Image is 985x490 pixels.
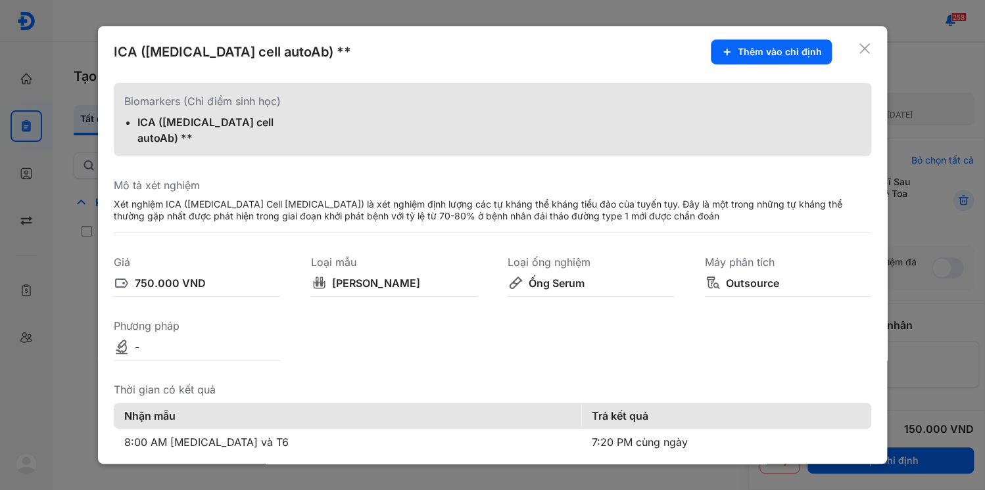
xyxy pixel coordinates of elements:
[114,429,581,455] td: 8:00 AM [MEDICAL_DATA] và T6
[581,429,871,455] td: 7:20 PM cùng ngày
[726,275,779,291] div: Outsource
[114,177,871,193] div: Mô tả xét nghiệm
[332,275,420,291] div: [PERSON_NAME]
[124,93,861,109] div: Biomarkers (Chỉ điểm sinh học)
[311,254,477,270] div: Loại mẫu
[114,318,280,334] div: Phương pháp
[137,114,300,146] div: ICA ([MEDICAL_DATA] cell autoAb) **
[114,198,871,222] div: Xét nghiệm ICA ([MEDICAL_DATA] Cell [MEDICAL_DATA]) là xét nghiệm định lượng các tự kháng thể khá...
[114,254,280,270] div: Giá
[581,403,871,429] th: Trả kết quả
[135,275,206,291] div: 750.000 VND
[705,254,871,270] div: Máy phân tích
[508,254,674,270] div: Loại ống nghiệm
[114,43,351,61] div: ICA ([MEDICAL_DATA] cell autoAb) **
[135,339,139,355] div: -
[529,275,585,291] div: Ống Serum
[114,382,871,397] div: Thời gian có kết quả
[114,403,581,429] th: Nhận mẫu
[711,39,832,64] button: Thêm vào chỉ định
